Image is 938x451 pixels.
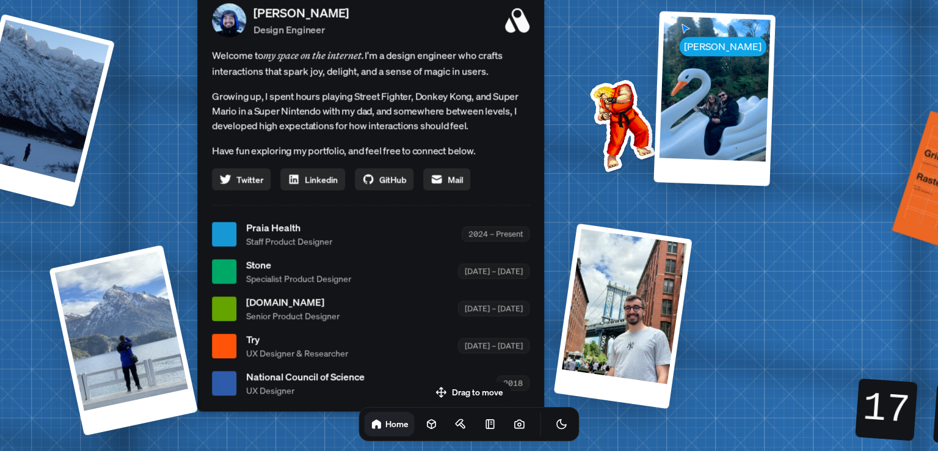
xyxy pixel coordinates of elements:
span: Senior Product Designer [246,309,340,322]
span: UX Designer [246,384,365,397]
span: UX Designer & Researcher [246,346,348,359]
span: Linkedin [305,173,338,186]
span: Staff Product Designer [246,235,332,248]
button: Toggle Theme [550,412,574,436]
span: National Council of Science [246,369,365,384]
span: Welcome to I'm a design engineer who crafts interactions that spark joy, delight, and a sense of ... [212,47,529,79]
a: Twitter [212,168,271,190]
a: Home [365,412,415,436]
a: Mail [423,168,470,190]
em: my space on the internet. [263,49,365,61]
span: [DOMAIN_NAME] [246,295,340,309]
span: Praia Health [246,220,332,235]
p: Design Engineer [253,22,349,37]
div: [DATE] – [DATE] [458,301,529,316]
a: GitHub [355,168,413,190]
span: Specialist Product Designer [246,272,351,285]
span: Twitter [236,173,263,186]
img: Profile Picture [212,3,246,37]
div: 2024 – Present [462,226,529,241]
h1: Home [385,418,409,430]
img: Profile example [558,62,682,185]
span: Try [246,332,348,346]
div: 2018 [496,375,529,391]
a: Linkedin [280,168,345,190]
div: [DATE] – [DATE] [458,338,529,353]
span: Stone [246,257,351,272]
span: GitHub [379,173,406,186]
div: [DATE] – [DATE] [458,263,529,279]
p: [PERSON_NAME] [253,4,349,22]
span: Mail [448,173,463,186]
p: Growing up, I spent hours playing Street Fighter, Donkey Kong, and Super Mario in a Super Nintend... [212,89,529,133]
p: Have fun exploring my portfolio, and feel free to connect below. [212,142,529,158]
